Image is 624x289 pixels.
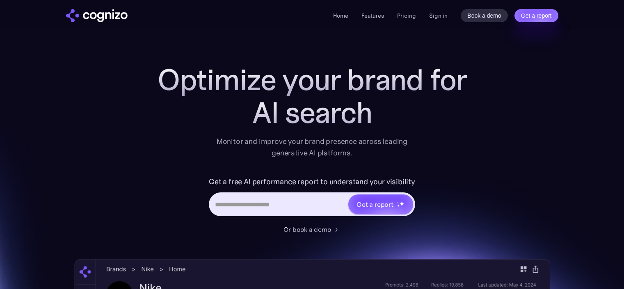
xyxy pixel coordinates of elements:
a: Features [361,12,384,19]
a: Pricing [397,12,416,19]
img: star [397,204,400,207]
a: Or book a demo [283,224,341,234]
div: AI search [148,96,476,129]
div: Get a report [357,199,393,209]
img: cognizo logo [66,9,128,22]
a: home [66,9,128,22]
a: Book a demo [461,9,508,22]
h1: Optimize your brand for [148,63,476,96]
a: Get a reportstarstarstar [347,194,414,215]
a: Home [333,12,348,19]
a: Sign in [429,11,448,21]
img: star [397,201,398,203]
div: Monitor and improve your brand presence across leading generative AI platforms. [211,136,413,159]
div: Or book a demo [283,224,331,234]
img: star [399,201,405,206]
a: Get a report [514,9,558,22]
label: Get a free AI performance report to understand your visibility [209,175,415,188]
form: Hero URL Input Form [209,175,415,220]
